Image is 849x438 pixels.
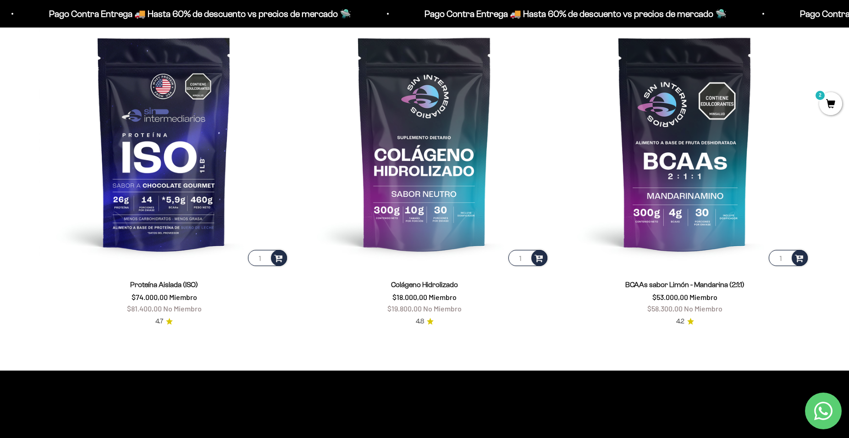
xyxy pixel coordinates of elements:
[625,281,744,288] a: BCAAs sabor Limón - Mandarina (2:1:1)
[819,100,842,110] a: 2
[163,304,202,313] span: No Miembro
[684,304,722,313] span: No Miembro
[49,6,351,21] p: Pago Contra Entrega 🚚 Hasta 60% de descuento vs precios de mercado 🛸
[423,304,462,313] span: No Miembro
[416,316,434,327] a: 4.84.8 de 5.0 estrellas
[815,90,826,101] mark: 2
[647,304,683,313] span: $58.300,00
[155,316,173,327] a: 4.74.7 de 5.0 estrellas
[424,6,726,21] p: Pago Contra Entrega 🚚 Hasta 60% de descuento vs precios de mercado 🛸
[676,316,694,327] a: 4.24.2 de 5.0 estrellas
[689,293,717,301] span: Miembro
[387,304,422,313] span: $19.800,00
[169,293,197,301] span: Miembro
[652,293,688,301] span: $53.000,00
[676,316,684,327] span: 4.2
[132,293,168,301] span: $74.000,00
[391,281,458,288] a: Colágeno Hidrolizado
[416,316,424,327] span: 4.8
[392,293,427,301] span: $18.000,00
[127,304,162,313] span: $81.400,00
[130,281,198,288] a: Proteína Aislada (ISO)
[155,316,163,327] span: 4.7
[429,293,457,301] span: Miembro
